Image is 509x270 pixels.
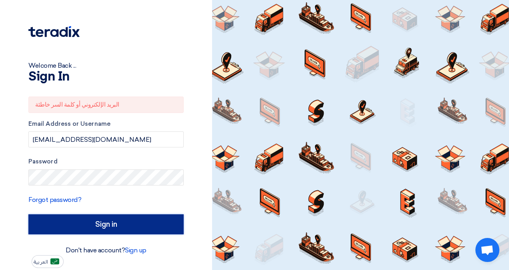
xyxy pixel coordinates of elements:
[125,246,146,254] a: Sign up
[28,71,184,83] h1: Sign In
[28,97,184,113] div: البريد الإلكتروني أو كلمة السر خاطئة
[28,246,184,255] div: Don't have account?
[34,259,48,265] span: العربية
[28,196,81,204] a: Forgot password?
[28,157,184,166] label: Password
[28,26,80,37] img: Teradix logo
[28,61,184,71] div: Welcome Back ...
[32,255,64,268] button: العربية
[28,131,184,147] input: Enter your business email or username
[28,214,184,234] input: Sign in
[28,119,184,129] label: Email Address or Username
[475,238,499,262] a: Open chat
[50,258,59,264] img: ar-AR.png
